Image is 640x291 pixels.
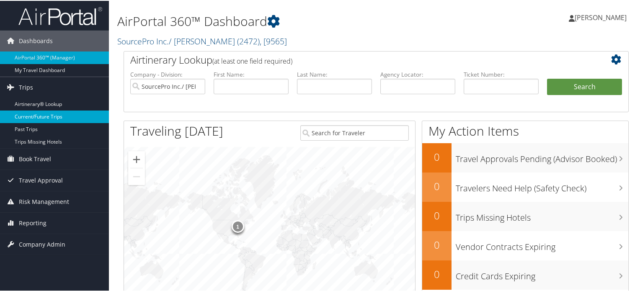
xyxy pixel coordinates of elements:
[19,169,63,190] span: Travel Approval
[19,30,53,51] span: Dashboards
[130,52,580,66] h2: Airtinerary Lookup
[422,149,452,163] h2: 0
[19,148,51,169] span: Book Travel
[422,142,628,172] a: 0Travel Approvals Pending (Advisor Booked)
[117,35,287,46] a: SourcePro Inc./ [PERSON_NAME]
[237,35,260,46] span: ( 2472 )
[422,208,452,222] h2: 0
[422,172,628,201] a: 0Travelers Need Help (Safety Check)
[18,5,102,25] img: airportal-logo.png
[547,78,622,95] button: Search
[422,121,628,139] h1: My Action Items
[19,191,69,211] span: Risk Management
[19,212,46,233] span: Reporting
[130,121,223,139] h1: Traveling [DATE]
[456,148,628,164] h3: Travel Approvals Pending (Advisor Booked)
[456,236,628,252] h3: Vendor Contracts Expiring
[297,70,372,78] label: Last Name:
[569,4,635,29] a: [PERSON_NAME]
[422,266,452,281] h2: 0
[422,178,452,193] h2: 0
[212,56,292,65] span: (at least one field required)
[456,265,628,281] h3: Credit Cards Expiring
[130,70,205,78] label: Company - Division:
[19,233,65,254] span: Company Admin
[128,150,145,167] button: Zoom in
[231,219,244,232] div: 1
[19,76,33,97] span: Trips
[380,70,455,78] label: Agency Locator:
[260,35,287,46] span: , [ 9565 ]
[300,124,409,140] input: Search for Traveler
[456,178,628,193] h3: Travelers Need Help (Safety Check)
[128,167,145,184] button: Zoom out
[464,70,539,78] label: Ticket Number:
[117,12,462,29] h1: AirPortal 360™ Dashboard
[214,70,289,78] label: First Name:
[422,201,628,230] a: 0Trips Missing Hotels
[456,207,628,223] h3: Trips Missing Hotels
[422,230,628,260] a: 0Vendor Contracts Expiring
[422,237,452,251] h2: 0
[575,12,627,21] span: [PERSON_NAME]
[422,260,628,289] a: 0Credit Cards Expiring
